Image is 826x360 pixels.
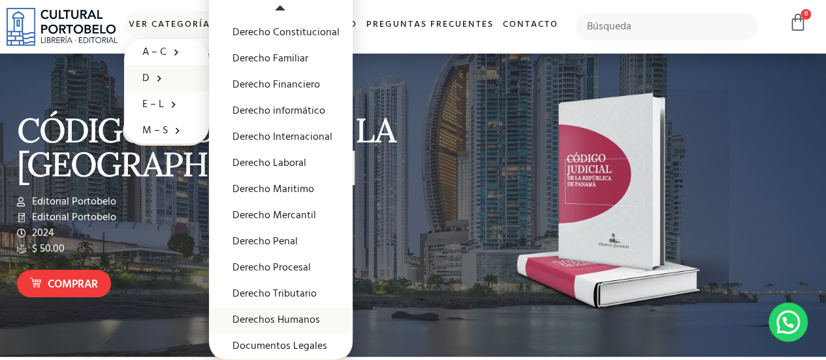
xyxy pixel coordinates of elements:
[789,13,807,32] a: 0
[209,229,353,255] a: Derecho Penal
[209,150,353,176] a: Derecho Laboral
[124,91,209,118] a: E – L
[209,46,353,72] a: Derecho Familiar
[29,210,116,225] span: Editorial Portobelo
[209,98,353,124] a: Derecho informático
[124,11,234,39] a: Ver Categorías
[48,276,98,293] span: Comprar
[209,203,353,229] a: Derecho Mercantil
[209,307,353,333] a: Derechos Humanos
[498,11,563,39] a: Contacto
[29,225,54,241] span: 2024
[124,118,209,144] a: M – S
[209,255,353,281] a: Derecho Procesal
[209,333,353,359] a: Documentos Legales
[124,39,209,65] a: A – C
[29,194,116,210] span: Editorial Portobelo
[209,176,353,203] a: Derecho Maritimo
[362,11,498,39] a: Preguntas frecuentes
[209,281,353,307] a: Derecho Tributario
[17,270,111,298] a: Comprar
[29,241,65,257] span: $ 50.00
[124,65,209,91] a: D
[17,113,407,181] p: CÓDIGO JUDICIAL DE LA [GEOGRAPHIC_DATA]
[124,39,209,146] ul: Ver Categorías
[209,124,353,150] a: Derecho Internacional
[209,20,353,46] a: Derecho Constitucional
[576,13,758,41] input: Búsqueda
[769,303,808,342] div: Contactar por WhatsApp
[209,72,353,98] a: Derecho Financiero
[801,9,811,20] span: 0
